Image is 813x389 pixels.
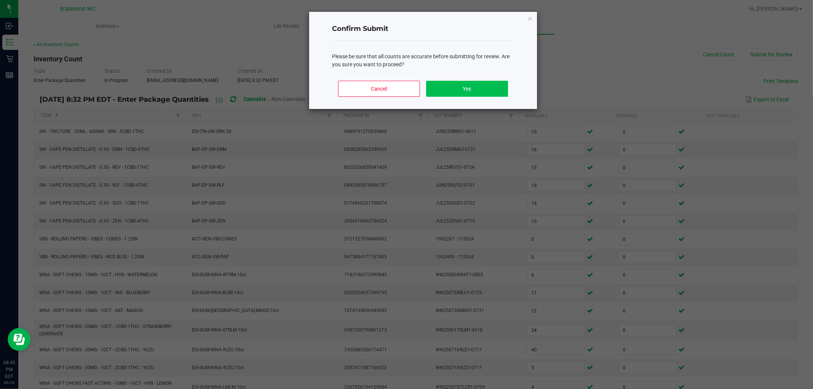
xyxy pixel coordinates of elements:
[8,328,30,351] iframe: Resource center
[426,81,508,97] button: Yes
[338,81,420,97] button: Cancel
[332,24,514,34] h4: Confirm Submit
[527,14,532,23] button: Close
[332,53,514,69] div: Please be sure that all counts are accurate before submitting for review. Are you sure you want t...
